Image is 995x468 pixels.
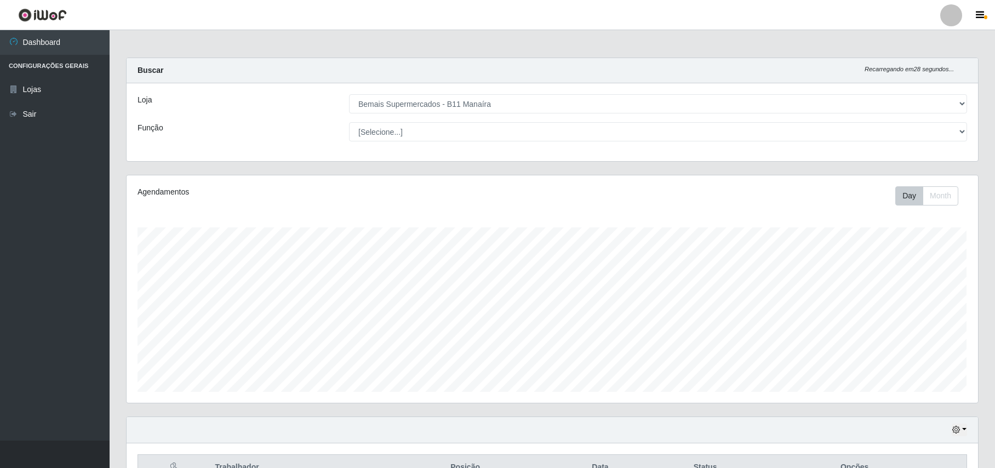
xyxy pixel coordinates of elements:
strong: Buscar [138,66,163,75]
button: Month [923,186,958,206]
label: Função [138,122,163,134]
button: Day [895,186,923,206]
div: Agendamentos [138,186,473,198]
img: CoreUI Logo [18,8,67,22]
div: Toolbar with button groups [895,186,967,206]
label: Loja [138,94,152,106]
i: Recarregando em 28 segundos... [865,66,954,72]
div: First group [895,186,958,206]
